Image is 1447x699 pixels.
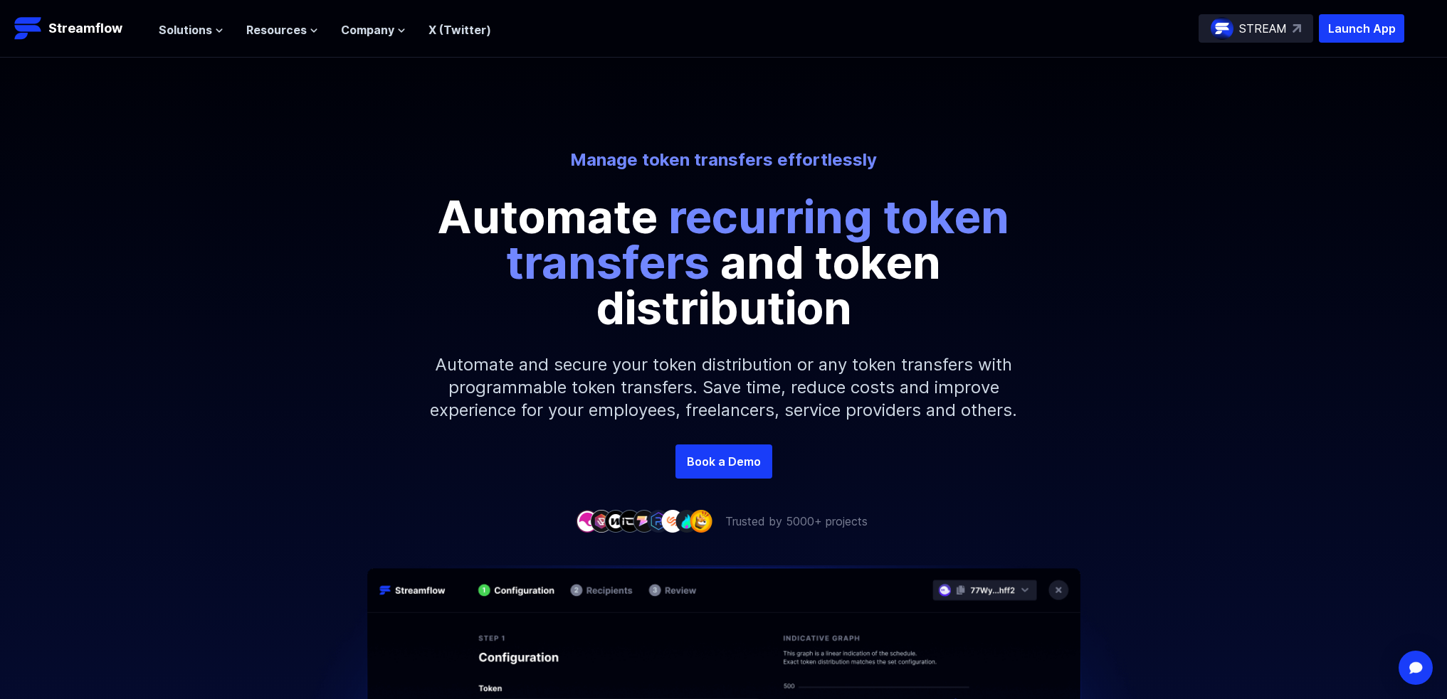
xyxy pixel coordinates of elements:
span: recurring token transfers [506,189,1009,289]
img: company-5 [633,510,656,532]
button: Launch App [1319,14,1404,43]
button: Solutions [159,21,223,38]
img: company-6 [647,510,670,532]
a: STREAM [1199,14,1313,43]
p: Streamflow [48,18,122,38]
p: Automate and secure your token distribution or any token transfers with programmable token transf... [418,331,1030,444]
p: STREAM [1239,20,1287,37]
span: Resources [246,21,307,38]
img: company-9 [690,510,712,532]
p: Automate and token distribution [404,194,1044,331]
img: streamflow-logo-circle.png [1211,17,1233,40]
a: X (Twitter) [428,23,491,37]
a: Book a Demo [675,444,772,479]
button: Resources [246,21,318,38]
img: top-right-arrow.svg [1293,24,1301,33]
p: Manage token transfers effortlessly [330,149,1118,171]
img: company-3 [604,510,627,532]
div: Open Intercom Messenger [1399,651,1433,685]
img: company-2 [590,510,613,532]
img: Streamflow Logo [14,14,43,43]
button: Company [341,21,406,38]
span: Solutions [159,21,212,38]
img: company-8 [675,510,698,532]
p: Trusted by 5000+ projects [725,513,868,530]
img: company-1 [576,510,599,532]
span: Company [341,21,394,38]
img: company-4 [619,510,641,532]
img: company-7 [661,510,684,532]
a: Streamflow [14,14,144,43]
